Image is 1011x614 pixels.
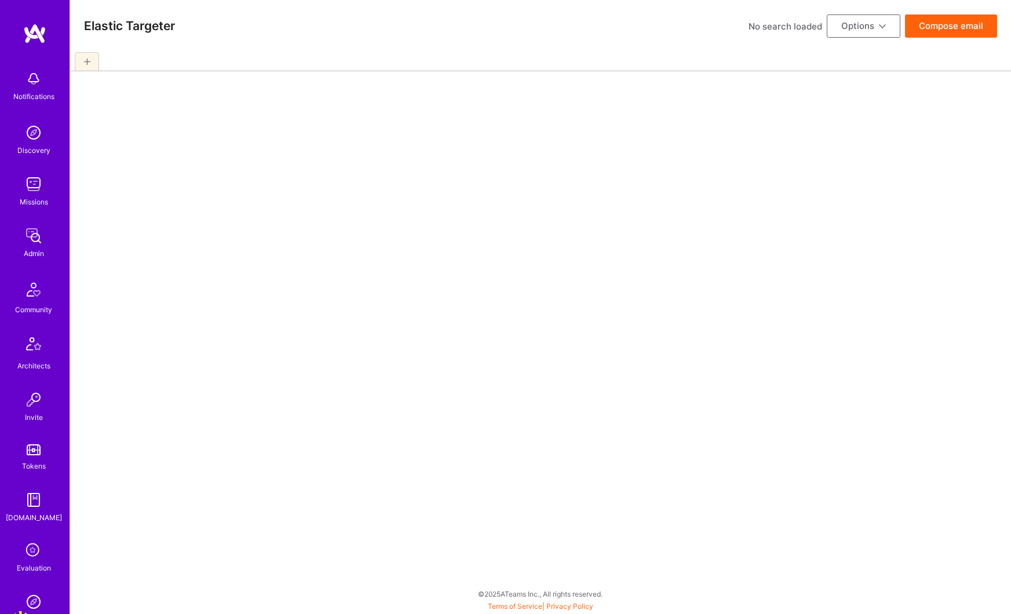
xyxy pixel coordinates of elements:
[488,602,542,611] a: Terms of Service
[23,23,46,44] img: logo
[15,304,52,316] div: Community
[17,562,51,574] div: Evaluation
[879,23,886,30] i: icon ArrowDownBlack
[25,411,43,423] div: Invite
[17,360,50,372] div: Architects
[24,247,44,260] div: Admin
[23,540,45,562] i: icon SelectionTeam
[905,14,997,38] button: Compose email
[84,19,175,33] h3: Elastic Targeter
[22,590,45,613] img: Admin Search
[27,444,41,455] img: tokens
[22,388,45,411] img: Invite
[20,276,48,304] img: Community
[20,332,48,360] img: Architects
[22,121,45,144] img: discovery
[749,20,822,32] div: No search loaded
[22,460,46,472] div: Tokens
[17,144,50,156] div: Discovery
[827,14,900,38] button: Options
[22,67,45,90] img: bell
[13,90,54,103] div: Notifications
[488,602,593,611] span: |
[22,224,45,247] img: admin teamwork
[546,602,593,611] a: Privacy Policy
[20,196,48,208] div: Missions
[6,511,62,524] div: [DOMAIN_NAME]
[22,173,45,196] img: teamwork
[84,59,90,65] i: icon Plus
[22,488,45,511] img: guide book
